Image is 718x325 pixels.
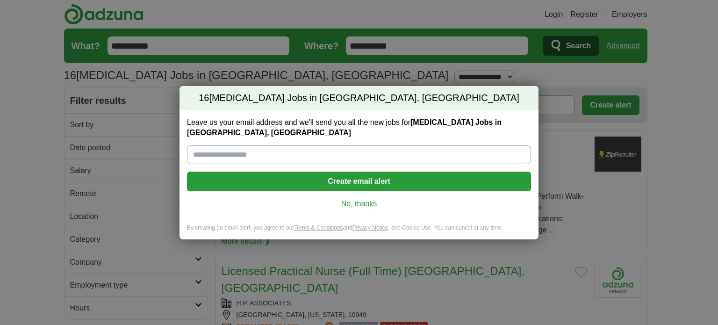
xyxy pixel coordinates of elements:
[187,117,531,138] label: Leave us your email address and we'll send you all the new jobs for
[179,224,538,239] div: By creating an email alert, you agree to our and , and Cookie Use. You can cancel at any time.
[179,86,538,110] h2: [MEDICAL_DATA] Jobs in [GEOGRAPHIC_DATA], [GEOGRAPHIC_DATA]
[199,92,209,105] span: 16
[294,224,343,231] a: Terms & Conditions
[352,224,388,231] a: Privacy Notice
[194,199,524,209] a: No, thanks
[187,172,531,191] button: Create email alert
